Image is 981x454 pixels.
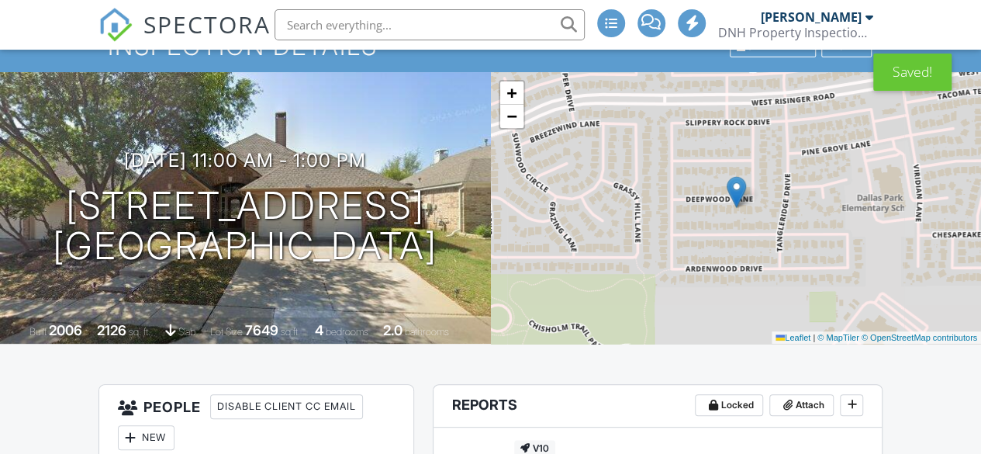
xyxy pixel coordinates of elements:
[29,326,47,338] span: Built
[98,8,133,42] img: The Best Home Inspection Software - Spectora
[97,322,126,338] div: 2126
[326,326,368,338] span: bedrooms
[178,326,195,338] span: slab
[210,326,243,338] span: Lot Size
[383,322,402,338] div: 2.0
[862,333,977,342] a: © OpenStreetMap contributors
[53,185,437,268] h1: [STREET_ADDRESS] [GEOGRAPHIC_DATA]
[210,394,363,419] div: Disable Client CC Email
[108,33,872,60] h1: Inspection Details
[761,9,862,25] div: [PERSON_NAME]
[129,326,150,338] span: sq. ft.
[813,333,815,342] span: |
[124,150,366,171] h3: [DATE] 11:00 am - 1:00 pm
[405,326,449,338] span: bathrooms
[821,36,872,57] div: More
[315,322,323,338] div: 4
[817,333,859,342] a: © MapTiler
[143,8,271,40] span: SPECTORA
[500,105,523,128] a: Zoom out
[275,9,585,40] input: Search everything...
[730,36,816,57] div: Client View
[727,176,746,208] img: Marker
[98,21,271,54] a: SPECTORA
[873,54,952,91] div: Saved!
[281,326,300,338] span: sq.ft.
[49,322,82,338] div: 2006
[506,83,516,102] span: +
[506,106,516,126] span: −
[500,81,523,105] a: Zoom in
[775,333,810,342] a: Leaflet
[118,425,174,450] div: New
[718,25,873,40] div: DNH Property Inspections PLLC
[245,322,278,338] div: 7649
[728,40,820,51] a: Client View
